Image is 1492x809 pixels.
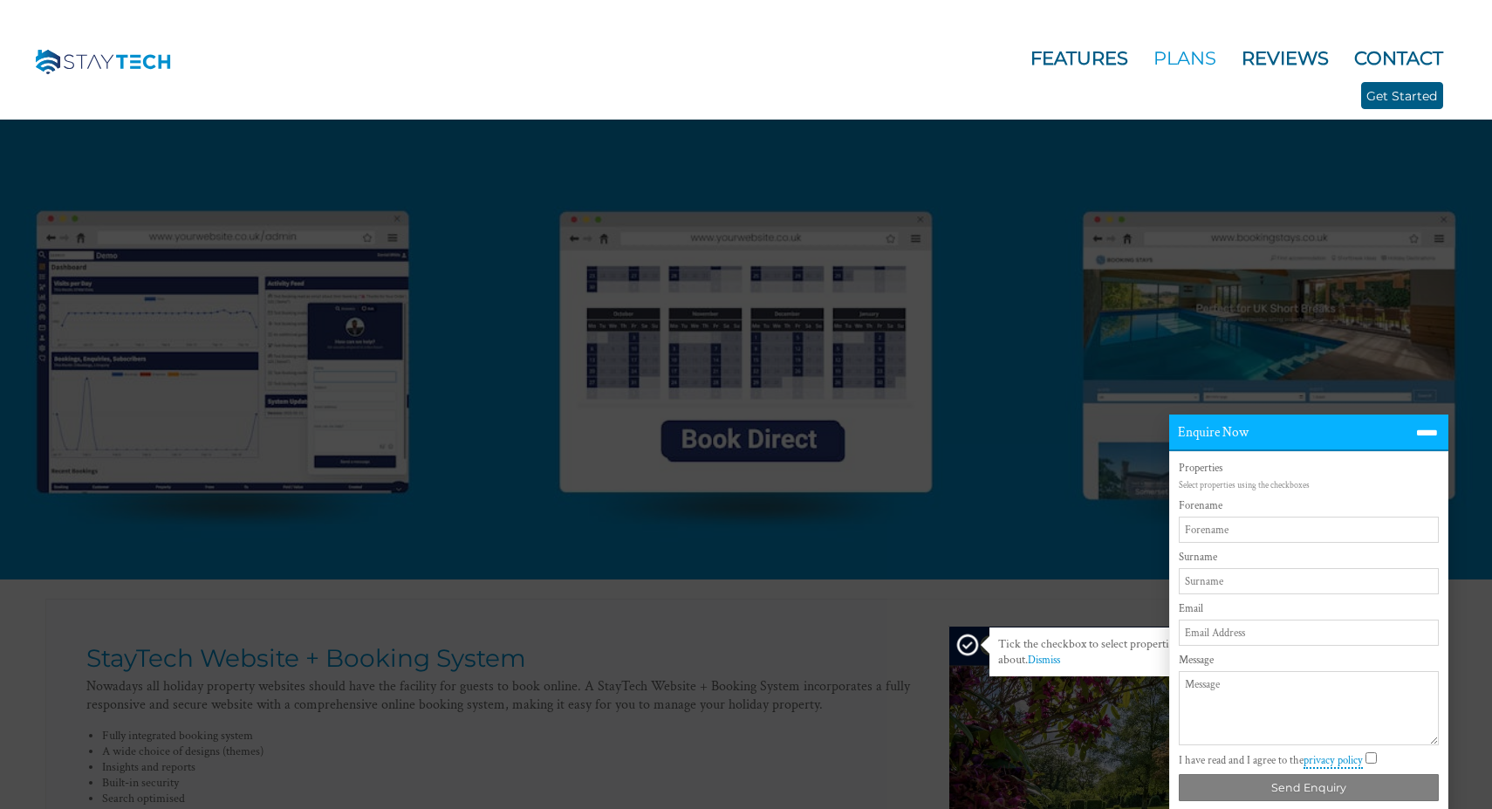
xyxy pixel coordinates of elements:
input: Forename [1179,517,1439,543]
img: StayTech [24,19,186,106]
li: A wide choice of designs (themes) [102,744,934,759]
label: Forename [1179,498,1439,512]
a: StayTech Website + Booking System [86,643,526,673]
p: Select properties using the checkboxes [1179,479,1439,491]
button: Send Enquiry [1179,774,1439,801]
label: I have read and I agree to the [1179,753,1363,767]
label: Email [1179,601,1439,615]
a: Contact [1354,47,1443,69]
label: Message [1179,653,1439,667]
a: Reviews [1242,47,1329,69]
label: Surname [1179,550,1439,564]
a: Plans [1153,47,1216,69]
input: Email Address [1179,620,1439,646]
a: privacy policy [1304,753,1363,769]
li: Built-in security [102,775,934,791]
li: Insights and reports [102,759,934,775]
label: Properties [1179,461,1439,475]
li: Fully integrated booking system [102,728,934,744]
a: Features [1030,47,1128,69]
input: Surname [1179,568,1439,594]
a: Get Started [1361,82,1443,109]
p: Nowadays all holiday property websites should have the facility for guests to book online. A Stay... [86,677,934,714]
li: Search optimised [102,791,934,806]
p: Enquire Now [1178,423,1440,441]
